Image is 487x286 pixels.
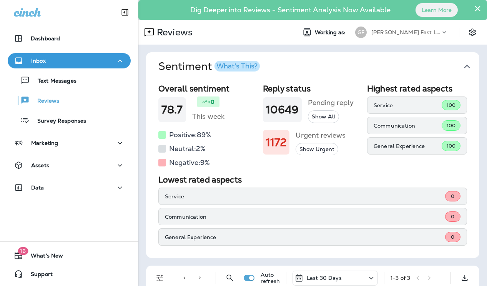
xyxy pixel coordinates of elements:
button: Marketing [8,135,131,151]
p: General Experience [374,143,442,149]
p: Data [31,185,44,191]
button: 16What's New [8,248,131,263]
button: Assets [8,158,131,173]
button: What's This? [214,61,260,71]
button: Settings [465,25,479,39]
p: [PERSON_NAME] Fast Lube dba [PERSON_NAME] [371,29,440,35]
h5: Negative: 9 % [169,156,210,169]
button: Export as CSV [457,270,472,286]
p: Inbox [31,58,46,64]
p: +0 [208,98,214,106]
button: Collapse Sidebar [114,5,136,20]
div: What's This? [216,63,258,70]
button: Dashboard [8,31,131,46]
span: 100 [447,143,455,149]
span: 100 [447,102,455,108]
h5: This week [192,110,224,123]
button: Learn More [416,3,458,17]
button: Close [474,2,481,15]
span: 0 [451,193,454,200]
p: Assets [31,162,49,168]
p: Communication [374,123,442,129]
button: Show Urgent [296,143,338,156]
h1: 10649 [266,103,299,116]
p: Marketing [31,140,58,146]
span: What's New [23,253,63,262]
div: GF [355,27,367,38]
p: Dig Deeper into Reviews - Sentiment Analysis Now Available [168,9,413,11]
button: Reviews [8,92,131,108]
p: Survey Responses [30,118,86,125]
h1: 78.7 [161,103,183,116]
h2: Overall sentiment [158,84,257,93]
button: Inbox [8,53,131,68]
p: Text Messages [30,78,76,85]
p: Auto refresh [261,272,280,284]
button: Survey Responses [8,112,131,128]
h5: Positive: 89 % [169,129,211,141]
span: Working as: [315,29,347,36]
p: Dashboard [31,35,60,42]
button: SentimentWhat's This? [152,52,485,81]
h1: 1172 [266,136,287,149]
button: Text Messages [8,72,131,88]
span: Support [23,271,53,280]
button: Support [8,266,131,282]
p: Service [165,193,445,200]
h2: Reply status [263,84,361,93]
p: Service [374,102,442,108]
p: Communication [165,214,445,220]
p: Reviews [30,98,59,105]
p: Reviews [154,27,193,38]
h5: Neutral: 2 % [169,143,206,155]
span: 16 [18,247,28,255]
div: 1 - 3 of 3 [391,275,410,281]
span: 100 [447,122,455,129]
button: Show All [308,110,339,123]
h5: Pending reply [308,96,354,109]
p: General Experience [165,234,445,240]
span: 0 [451,213,454,220]
button: Filters [152,270,168,286]
h2: Highest rated aspects [367,84,467,93]
span: 0 [451,234,454,240]
h5: Urgent reviews [296,129,346,141]
h1: Sentiment [158,60,260,73]
button: Data [8,180,131,195]
h2: Lowest rated aspects [158,175,467,185]
p: Last 30 Days [307,275,342,281]
div: SentimentWhat's This? [146,81,479,258]
button: Search Reviews [222,270,238,286]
